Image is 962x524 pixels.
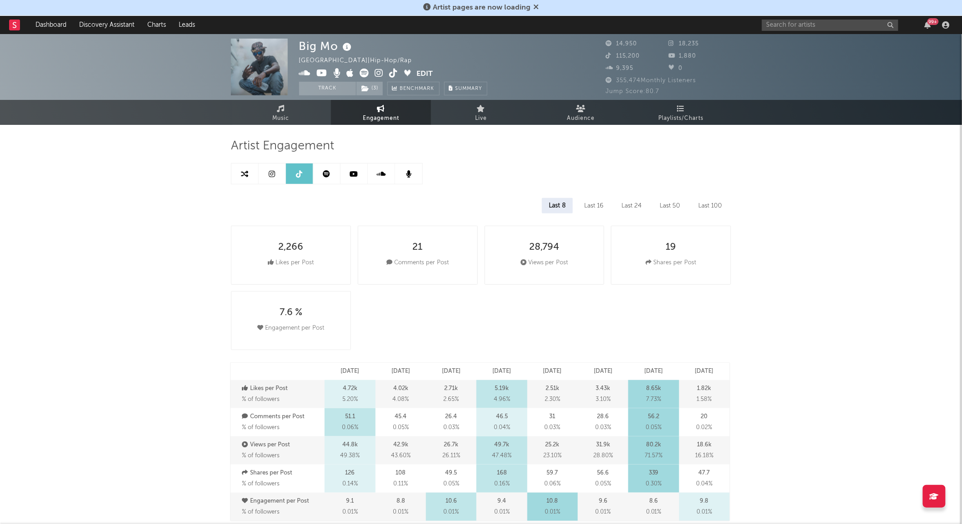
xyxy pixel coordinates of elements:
span: 0.04 % [494,422,510,433]
p: 5.19k [495,383,509,394]
span: 1,880 [669,53,696,59]
div: Engagement per Post [257,323,324,334]
div: 21 [413,242,423,253]
span: Live [475,113,487,124]
div: Views per Post [521,257,568,268]
span: 14,950 [606,41,637,47]
span: Audience [567,113,595,124]
p: 31.9k [596,440,610,450]
p: Shares per Post [242,468,322,479]
p: 10.6 [446,496,457,507]
span: 47.48 % [492,450,511,461]
p: 46.5 [496,411,508,422]
span: 0.30 % [646,479,661,489]
p: 4.02k [393,383,408,394]
p: 59.7 [547,468,558,479]
p: 4.72k [343,383,357,394]
p: 108 [396,468,406,479]
p: 49.5 [446,468,457,479]
div: Big Mo [299,39,354,54]
span: Benchmark [400,84,435,94]
p: 10.8 [547,496,558,507]
span: Artist pages are now loading [433,4,531,11]
p: 42.9k [393,440,408,450]
div: Last 8 [542,198,573,213]
div: Last 100 [691,198,729,213]
div: 7.6 % [280,307,302,318]
div: 19 [666,242,676,253]
span: 0.04 % [696,479,712,489]
a: Audience [531,100,631,125]
p: [DATE] [341,366,359,377]
p: [DATE] [391,366,410,377]
div: 28,794 [529,242,560,253]
span: 0.01 % [342,507,358,518]
span: 0.01 % [545,507,560,518]
span: % of followers [242,509,280,515]
p: 47.7 [699,468,710,479]
p: 126 [345,468,355,479]
p: 18.6k [697,440,711,450]
p: 26.4 [446,411,457,422]
p: 339 [649,468,659,479]
span: 3.10 % [596,394,611,405]
span: Summary [456,86,482,91]
span: Playlists/Charts [659,113,704,124]
p: Views per Post [242,440,322,450]
span: 0.05 % [443,479,459,489]
p: 45.4 [395,411,406,422]
p: 56.2 [648,411,659,422]
span: 71.57 % [645,450,662,461]
p: Engagement per Post [242,496,322,507]
span: 0.06 % [342,422,358,433]
span: 9,395 [606,65,634,71]
p: 9.6 [599,496,607,507]
p: 51.1 [345,411,355,422]
p: 26.7k [444,440,459,450]
p: 8.6 [649,496,658,507]
span: 23.10 % [543,450,561,461]
span: 4.96 % [494,394,510,405]
span: 0.02 % [696,422,712,433]
a: Discovery Assistant [73,16,141,34]
button: Summary [444,82,487,95]
p: 8.65k [646,383,661,394]
div: Last 16 [577,198,610,213]
span: 115,200 [606,53,640,59]
span: Music [273,113,290,124]
p: 49.7k [494,440,509,450]
p: 8.8 [396,496,405,507]
div: Comments per Post [386,257,449,268]
p: 9.8 [700,496,709,507]
p: 80.2k [646,440,661,450]
span: % of followers [242,453,280,459]
span: 43.60 % [391,450,411,461]
span: 28.80 % [593,450,613,461]
span: 0.11 % [393,479,408,489]
div: Last 24 [615,198,648,213]
span: 0.16 % [494,479,510,489]
span: 0.03 % [595,422,611,433]
p: 168 [497,468,507,479]
p: [DATE] [644,366,663,377]
span: 2.30 % [545,394,560,405]
span: 0.03 % [545,422,561,433]
span: 18,235 [669,41,699,47]
p: Comments per Post [242,411,322,422]
p: 28.6 [597,411,609,422]
span: 0.01 % [393,507,408,518]
span: ( 3 ) [356,82,383,95]
span: 0.05 % [646,422,661,433]
span: Jump Score: 80.7 [606,89,660,94]
span: 0.01 % [696,507,712,518]
span: Artist Engagement [231,141,334,152]
input: Search for artists [762,20,898,31]
p: Likes per Post [242,383,322,394]
button: Edit [417,69,433,80]
a: Benchmark [387,82,440,95]
span: Engagement [363,113,399,124]
span: 26.11 % [442,450,460,461]
p: [DATE] [442,366,461,377]
a: Live [431,100,531,125]
div: 99 + [927,18,939,25]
